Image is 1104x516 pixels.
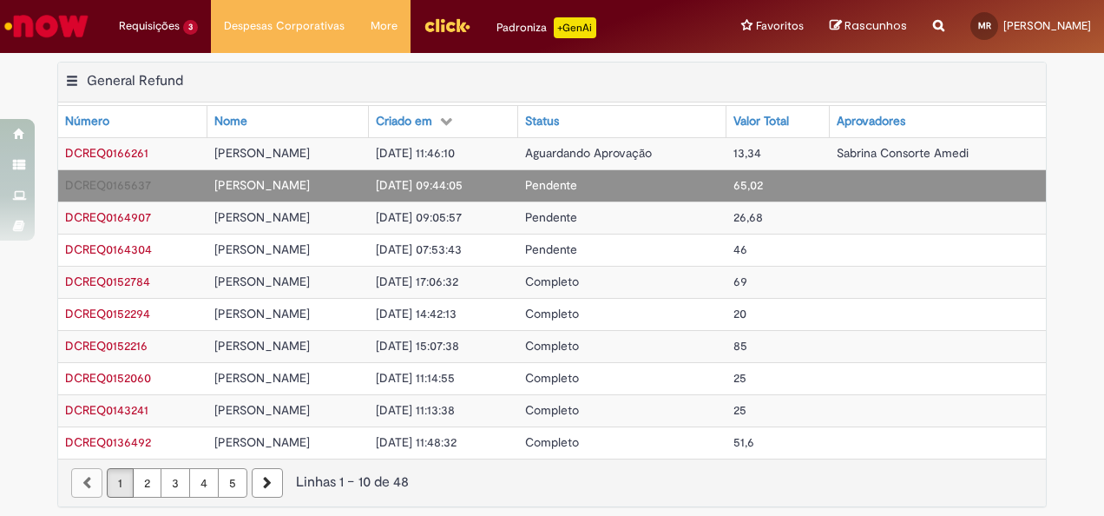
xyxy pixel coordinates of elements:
[65,434,151,450] a: Abrir Registro: DCREQ0136492
[424,12,470,38] img: click_logo_yellow_360x200.png
[65,145,148,161] span: DCREQ0166261
[214,274,310,289] span: [PERSON_NAME]
[214,145,310,161] span: [PERSON_NAME]
[65,274,150,289] a: Abrir Registro: DCREQ0152784
[65,434,151,450] span: DCREQ0136492
[376,434,457,450] span: [DATE] 11:48:32
[554,17,596,38] p: +GenAi
[65,209,151,225] a: Abrir Registro: DCREQ0164907
[837,113,905,130] div: Aprovadores
[371,17,398,35] span: More
[189,468,219,498] a: Página 4
[733,241,747,257] span: 46
[133,468,161,498] a: Página 2
[525,274,579,289] span: Completo
[837,145,969,161] span: Sabrina Consorte Amedi
[65,241,152,257] a: Abrir Registro: DCREQ0164304
[376,113,432,130] div: Criado em
[214,241,310,257] span: [PERSON_NAME]
[376,338,459,354] span: [DATE] 15:07:38
[496,17,596,38] div: Padroniza
[733,434,754,450] span: 51,6
[214,402,310,418] span: [PERSON_NAME]
[376,402,455,418] span: [DATE] 11:13:38
[525,434,579,450] span: Completo
[525,370,579,386] span: Completo
[87,72,183,89] h2: General Refund
[978,20,991,31] span: MR
[65,209,151,225] span: DCREQ0164907
[830,18,907,35] a: Rascunhos
[224,17,345,35] span: Despesas Corporativas
[733,306,746,321] span: 20
[58,459,1046,506] nav: paginação
[252,468,283,498] a: Próxima página
[161,468,190,498] a: Página 3
[214,306,310,321] span: [PERSON_NAME]
[214,338,310,354] span: [PERSON_NAME]
[525,209,577,225] span: Pendente
[733,145,761,161] span: 13,34
[733,370,746,386] span: 25
[65,306,150,321] span: DCREQ0152294
[1003,18,1091,33] span: [PERSON_NAME]
[525,241,577,257] span: Pendente
[214,177,310,193] span: [PERSON_NAME]
[71,473,1033,493] div: Linhas 1 − 10 de 48
[65,338,148,354] span: DCREQ0152216
[65,177,151,193] span: DCREQ0165637
[65,145,148,161] a: Abrir Registro: DCREQ0166261
[525,306,579,321] span: Completo
[218,468,247,498] a: Página 5
[65,274,150,289] span: DCREQ0152784
[733,338,747,354] span: 85
[183,20,198,35] span: 3
[65,338,148,354] a: Abrir Registro: DCREQ0152216
[65,113,109,130] div: Número
[733,402,746,418] span: 25
[376,241,462,257] span: [DATE] 07:53:43
[844,17,907,34] span: Rascunhos
[376,177,463,193] span: [DATE] 09:44:05
[2,9,91,43] img: ServiceNow
[65,370,151,386] a: Abrir Registro: DCREQ0152060
[376,209,462,225] span: [DATE] 09:05:57
[733,209,763,225] span: 26,68
[376,145,455,161] span: [DATE] 11:46:10
[214,113,247,130] div: Nome
[65,177,151,193] a: Abrir Registro: DCREQ0165637
[525,177,577,193] span: Pendente
[525,113,559,130] div: Status
[525,145,652,161] span: Aguardando Aprovação
[733,274,747,289] span: 69
[756,17,804,35] span: Favoritos
[65,306,150,321] a: Abrir Registro: DCREQ0152294
[65,402,148,418] a: Abrir Registro: DCREQ0143241
[214,434,310,450] span: [PERSON_NAME]
[65,241,152,257] span: DCREQ0164304
[733,177,763,193] span: 65,02
[214,209,310,225] span: [PERSON_NAME]
[376,306,457,321] span: [DATE] 14:42:13
[525,338,579,354] span: Completo
[65,370,151,386] span: DCREQ0152060
[214,370,310,386] span: [PERSON_NAME]
[107,468,134,498] a: Página 1
[376,274,458,289] span: [DATE] 17:06:32
[733,113,789,130] div: Valor Total
[119,17,180,35] span: Requisições
[376,370,455,386] span: [DATE] 11:14:55
[65,72,79,95] button: General Refund Menu de contexto
[65,402,148,418] span: DCREQ0143241
[525,402,579,418] span: Completo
